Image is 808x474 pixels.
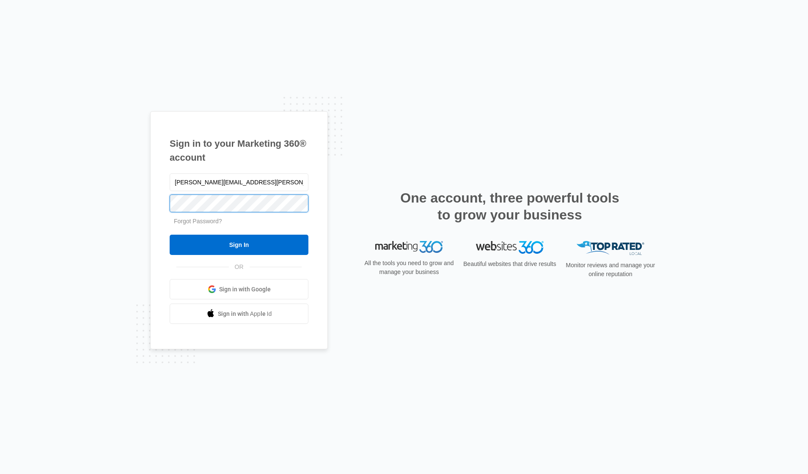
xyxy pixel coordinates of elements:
[476,241,544,253] img: Websites 360
[219,285,271,294] span: Sign in with Google
[170,173,308,191] input: Email
[375,241,443,253] img: Marketing 360
[170,235,308,255] input: Sign In
[563,261,658,279] p: Monitor reviews and manage your online reputation
[462,260,557,269] p: Beautiful websites that drive results
[577,241,644,255] img: Top Rated Local
[170,279,308,299] a: Sign in with Google
[174,218,222,225] a: Forgot Password?
[398,189,622,223] h2: One account, three powerful tools to grow your business
[170,304,308,324] a: Sign in with Apple Id
[170,137,308,164] h1: Sign in to your Marketing 360® account
[362,259,456,277] p: All the tools you need to grow and manage your business
[229,263,250,271] span: OR
[218,310,272,318] span: Sign in with Apple Id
